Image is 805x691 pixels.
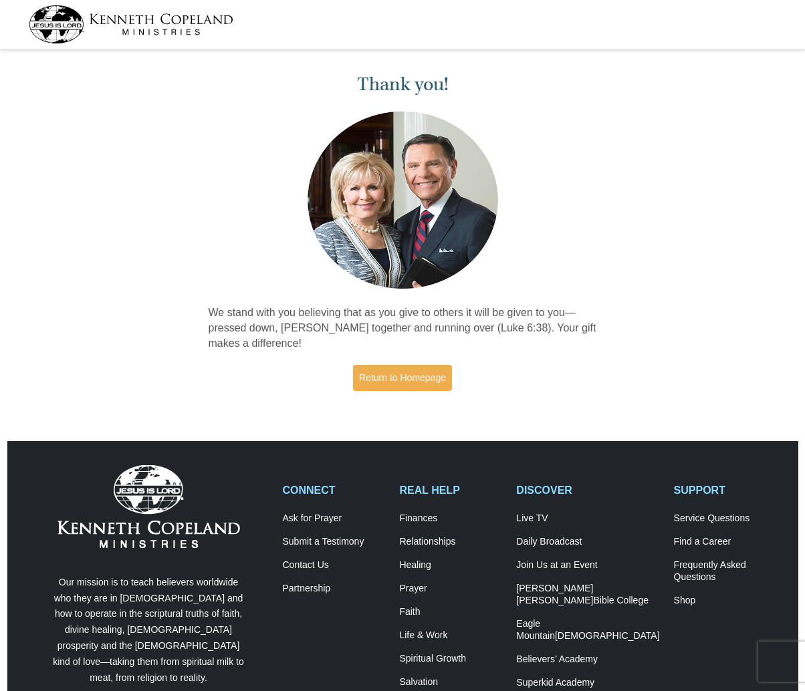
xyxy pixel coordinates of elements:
h2: CONNECT [283,484,386,497]
a: Ask for Prayer [283,513,386,525]
img: Kenneth Copeland Ministries [57,465,240,548]
a: Partnership [283,583,386,595]
a: Service Questions [674,513,777,525]
a: Contact Us [283,559,386,571]
a: Superkid Academy [516,677,659,689]
a: Life & Work [399,630,502,642]
p: We stand with you believing that as you give to others it will be given to you—pressed down, [PER... [209,305,597,352]
a: Salvation [399,676,502,688]
a: Join Us at an Event [516,559,659,571]
img: Kenneth and Gloria [304,108,501,292]
a: Shop [674,595,777,607]
a: Daily Broadcast [516,536,659,548]
a: Spiritual Growth [399,653,502,665]
p: Our mission is to teach believers worldwide who they are in [DEMOGRAPHIC_DATA] and how to operate... [50,575,247,686]
a: Live TV [516,513,659,525]
a: Believers’ Academy [516,654,659,666]
a: Faith [399,606,502,618]
a: Submit a Testimony [283,536,386,548]
a: Healing [399,559,502,571]
a: Finances [399,513,502,525]
a: Frequently AskedQuestions [674,559,777,583]
a: Relationships [399,536,502,548]
span: Bible College [593,595,649,605]
h2: REAL HELP [399,484,502,497]
a: Prayer [399,583,502,595]
h2: SUPPORT [674,484,777,497]
img: kcm-header-logo.svg [29,5,233,43]
h1: Thank you! [209,74,597,96]
a: Eagle Mountain[DEMOGRAPHIC_DATA] [516,618,659,642]
a: Find a Career [674,536,777,548]
span: [DEMOGRAPHIC_DATA] [555,630,660,641]
h2: DISCOVER [516,484,659,497]
a: Return to Homepage [353,365,452,391]
a: [PERSON_NAME] [PERSON_NAME]Bible College [516,583,659,607]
